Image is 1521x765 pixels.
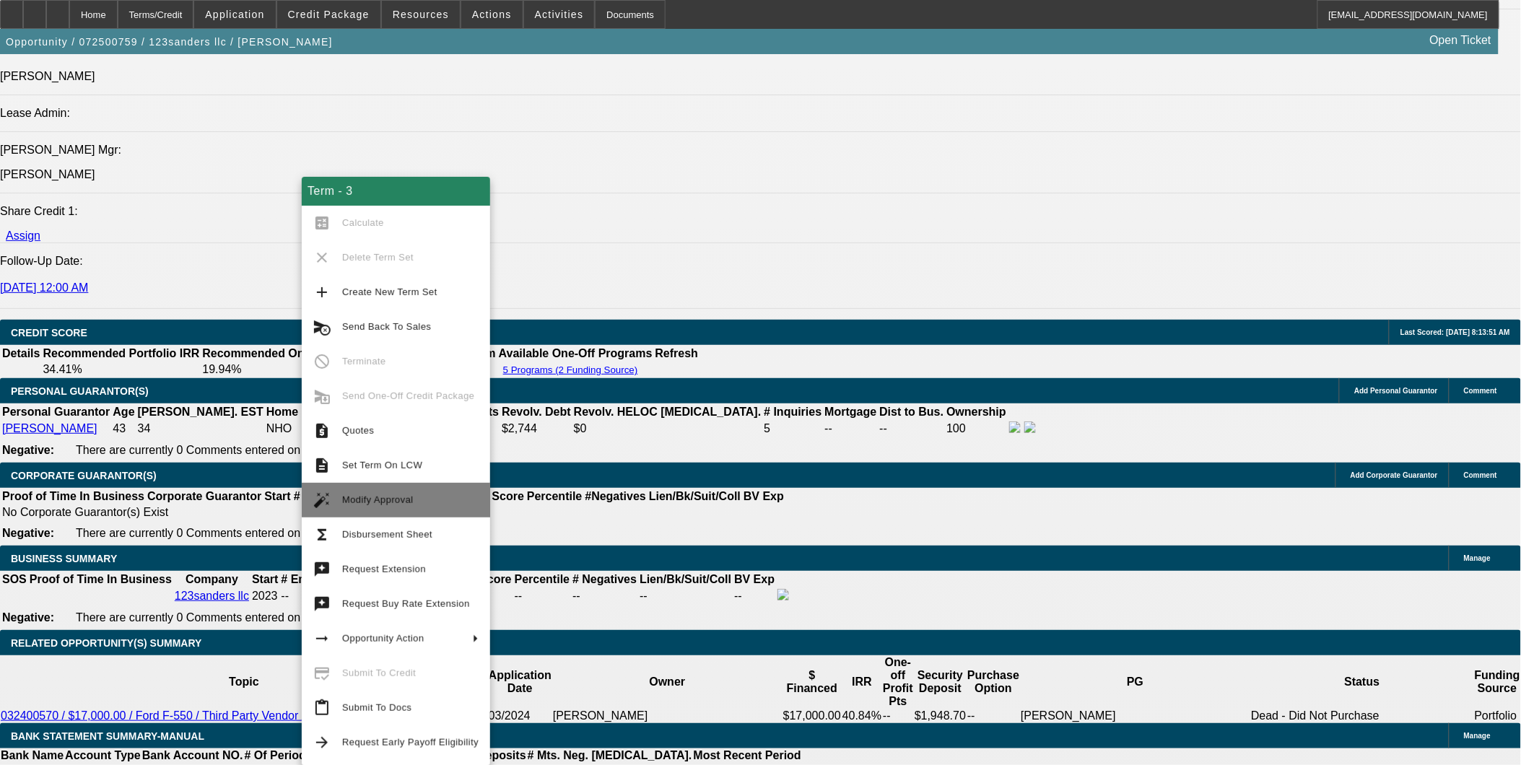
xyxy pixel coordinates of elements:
b: Percentile [527,490,582,502]
td: $1,948.70 [914,709,967,723]
b: Lien/Bk/Suit/Coll [640,573,731,585]
span: CREDIT SCORE [11,327,87,338]
span: PERSONAL GUARANTOR(S) [11,385,149,397]
b: Lien/Bk/Suit/Coll [649,490,741,502]
div: Term - 3 [302,177,490,206]
b: Start [264,490,290,502]
span: Modify Approval [342,494,414,505]
b: BV Exp [744,490,784,502]
th: Security Deposit [914,655,967,709]
span: RELATED OPPORTUNITY(S) SUMMARY [11,637,201,649]
span: Submit To Docs [342,702,411,713]
span: Comment [1464,471,1497,479]
span: Credit Package [288,9,370,20]
b: # Negatives [572,573,637,585]
b: Negative: [2,444,54,456]
b: Home Owner Since [266,406,372,418]
mat-icon: functions [313,526,331,543]
b: Ownership [946,406,1006,418]
b: Negative: [2,611,54,624]
b: Revolv. HELOC [MEDICAL_DATA]. [574,406,762,418]
b: Paynet Master Score [398,573,511,585]
td: 19.94% [201,362,354,377]
button: 5 Programs (2 Funding Source) [499,364,642,376]
td: -- [882,709,914,723]
span: Request Extension [342,564,426,574]
mat-icon: request_quote [313,422,331,440]
span: -- [282,590,289,602]
a: Open Ticket [1424,28,1497,53]
b: Personal Guarantor [2,406,110,418]
th: # Mts. Neg. [MEDICAL_DATA]. [527,748,693,763]
b: Company [186,573,238,585]
th: SOS [1,572,27,587]
span: Comment [1464,387,1497,395]
th: One-off Profit Pts [882,655,914,709]
span: Opportunity Action [342,633,424,644]
span: Send Back To Sales [342,321,431,332]
td: Dead - Did Not Purchase [1250,709,1474,723]
th: # Of Periods [244,748,313,763]
th: Application Date [488,655,552,709]
td: 03/2024 [488,709,552,723]
span: There are currently 0 Comments entered on this opportunity [76,611,382,624]
span: Add Personal Guarantor [1354,387,1438,395]
button: Resources [382,1,460,28]
img: linkedin-icon.png [1024,421,1036,433]
th: Refresh [655,346,700,361]
td: 43 [112,421,135,437]
mat-icon: try [313,595,331,613]
span: Add Corporate Guarantor [1351,471,1438,479]
td: -- [824,421,878,437]
a: [PERSON_NAME] [2,422,97,434]
span: Manage [1464,554,1491,562]
span: Last Scored: [DATE] 8:13:51 AM [1400,328,1510,336]
mat-icon: description [313,457,331,474]
mat-icon: add [313,284,331,301]
th: Recommended Portfolio IRR [42,346,200,361]
span: Create New Term Set [342,287,437,297]
span: BUSINESS SUMMARY [11,553,117,564]
span: Request Buy Rate Extension [342,598,470,609]
th: Proof of Time In Business [29,572,173,587]
b: Percentile [515,573,570,585]
td: Portfolio [1474,709,1521,723]
button: Actions [461,1,523,28]
td: 34 [137,421,264,437]
b: Start [252,573,278,585]
th: Most Recent Period [693,748,802,763]
span: There are currently 0 Comments entered on this opportunity [76,444,382,456]
th: Owner [552,655,783,709]
td: 100 [946,421,1007,437]
span: Request Early Payoff Eligibility [342,737,479,748]
span: Actions [472,9,512,20]
span: Activities [535,9,584,20]
th: Available One-Off Programs [498,346,653,361]
td: 5 [763,421,822,437]
td: -- [879,421,945,437]
b: # Employees [282,573,352,585]
td: $2,744 [501,421,572,437]
th: Proof of Time In Business [1,489,145,504]
mat-icon: arrow_right_alt [313,630,331,647]
mat-icon: cancel_schedule_send [313,318,331,336]
b: Dist to Bus. [880,406,944,418]
td: No Corporate Guarantor(s) Exist [1,505,790,520]
mat-icon: arrow_forward [313,734,331,751]
th: Status [1250,655,1474,709]
b: Mortgage [825,406,877,418]
span: BANK STATEMENT SUMMARY-MANUAL [11,730,204,742]
span: There are currently 0 Comments entered on this opportunity [76,527,382,539]
b: #Negatives [585,490,647,502]
span: Resources [393,9,449,20]
td: 40.84% [842,709,882,723]
a: 032400570 / $17,000.00 / Ford F-550 / Third Party Vendor / 123sanders llc / [PERSON_NAME] [1,709,487,722]
span: Set Term On LCW [342,460,422,471]
th: $ Financed [783,655,842,709]
td: 2023 [251,588,279,604]
img: facebook-icon.png [777,589,789,600]
b: # Inquiries [764,406,821,418]
div: -- [515,590,570,603]
th: IRR [842,655,882,709]
button: Application [194,1,275,28]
